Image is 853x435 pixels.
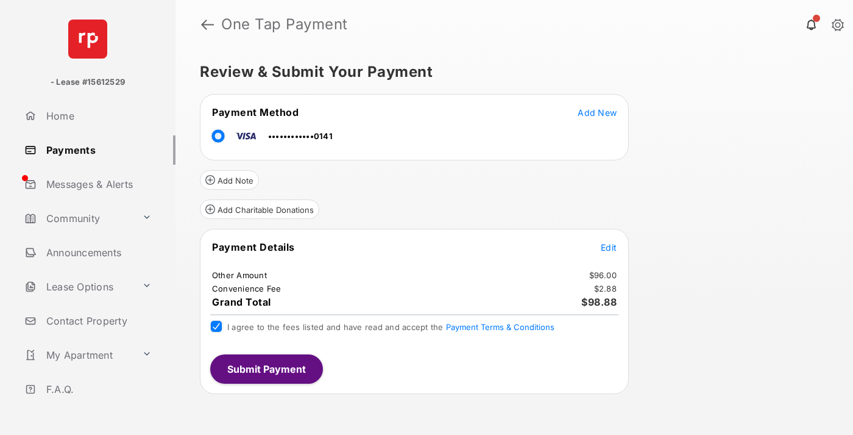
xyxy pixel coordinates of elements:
[601,242,617,253] span: Edit
[581,296,617,308] span: $98.88
[211,270,267,281] td: Other Amount
[578,106,617,118] button: Add New
[19,204,137,233] a: Community
[578,107,617,118] span: Add New
[221,17,348,32] strong: One Tap Payment
[200,200,319,219] button: Add Charitable Donations
[19,135,175,165] a: Payments
[200,170,259,190] button: Add Note
[268,131,333,141] span: ••••••••••••0141
[19,170,175,199] a: Messages & Alerts
[446,322,554,332] button: I agree to the fees listed and have read and accept the
[19,375,175,404] a: F.A.Q.
[19,238,175,267] a: Announcements
[211,283,282,294] td: Convenience Fee
[212,241,295,253] span: Payment Details
[593,283,617,294] td: $2.88
[19,306,175,336] a: Contact Property
[19,101,175,131] a: Home
[212,106,299,118] span: Payment Method
[19,340,137,370] a: My Apartment
[601,241,617,253] button: Edit
[200,65,819,79] h5: Review & Submit Your Payment
[19,272,137,301] a: Lease Options
[227,322,554,332] span: I agree to the fees listed and have read and accept the
[212,296,271,308] span: Grand Total
[210,354,323,384] button: Submit Payment
[51,76,125,88] p: - Lease #15612529
[589,270,618,281] td: $96.00
[68,20,107,59] img: svg+xml;base64,PHN2ZyB4bWxucz0iaHR0cDovL3d3dy53My5vcmcvMjAwMC9zdmciIHdpZHRoPSI2NCIgaGVpZ2h0PSI2NC...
